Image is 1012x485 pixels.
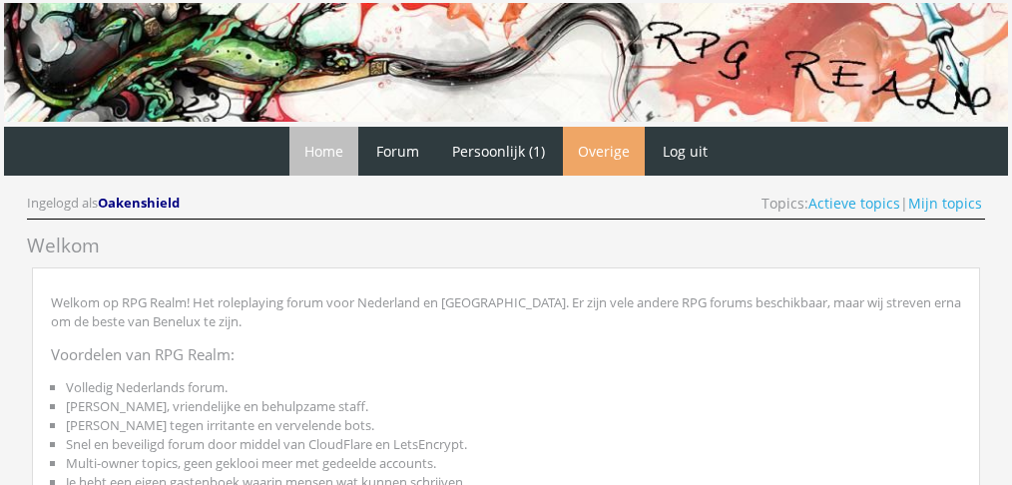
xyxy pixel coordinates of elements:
[648,127,723,176] a: Log uit
[437,127,560,176] a: Persoonlijk (1)
[51,286,961,338] p: Welkom op RPG Realm! Het roleplaying forum voor Nederland en [GEOGRAPHIC_DATA]. Er zijn vele ande...
[27,194,183,213] div: Ingelogd als
[98,194,180,212] span: Oakenshield
[289,127,358,176] a: Home
[66,416,961,435] li: [PERSON_NAME] tegen irritante en vervelende bots.
[66,378,961,397] li: Volledig Nederlands forum.
[563,127,645,176] a: Overige
[808,194,900,213] a: Actieve topics
[66,397,961,416] li: [PERSON_NAME], vriendelijke en behulpzame staff.
[908,194,982,213] a: Mijn topics
[361,127,434,176] a: Forum
[761,194,982,213] span: Topics: |
[51,338,961,371] h3: Voordelen van RPG Realm:
[98,194,183,212] a: Oakenshield
[4,3,1008,122] img: RPG Realm - Banner
[66,454,961,473] li: Multi-owner topics, geen geklooi meer met gedeelde accounts.
[66,435,961,454] li: Snel en beveiligd forum door middel van CloudFlare en LetsEncrypt.
[27,233,100,258] span: Welkom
